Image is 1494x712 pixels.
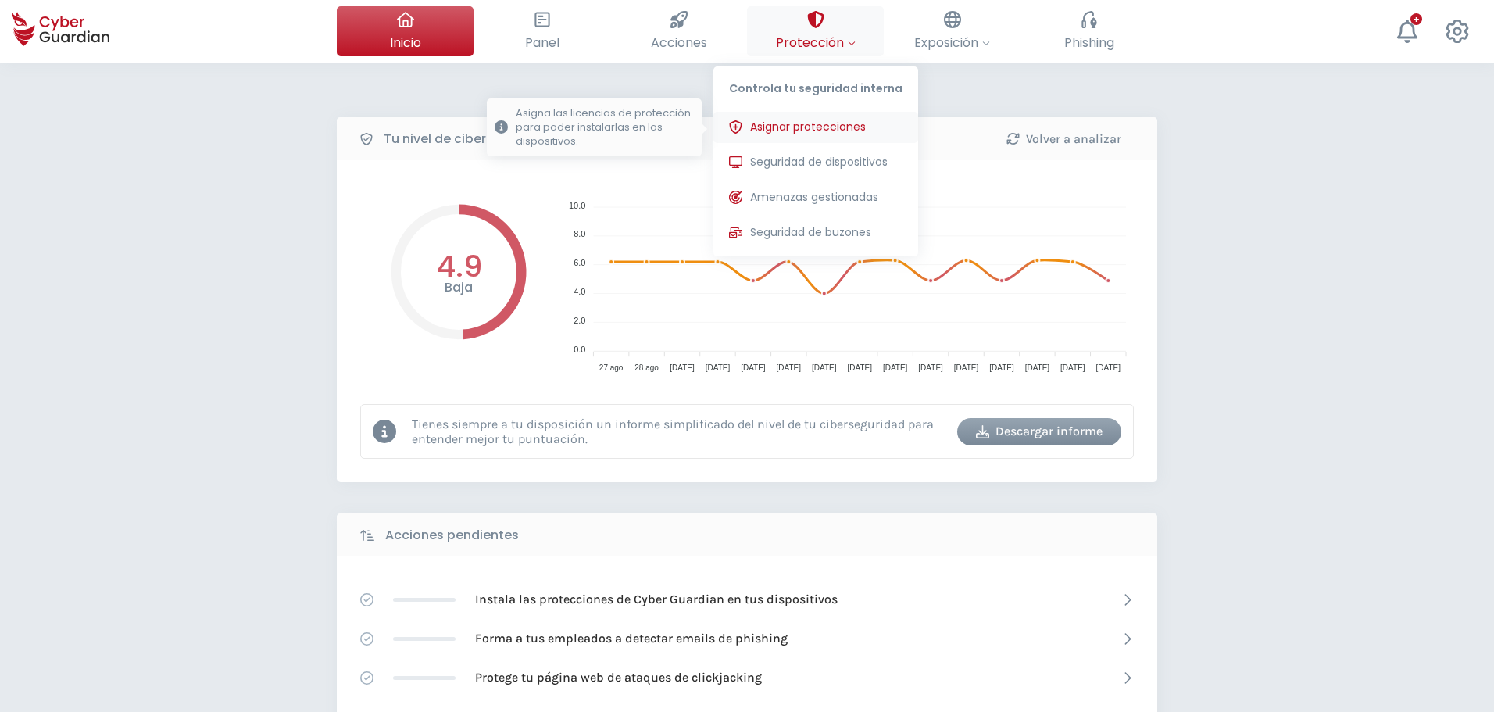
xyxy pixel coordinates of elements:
p: Asigna las licencias de protección para poder instalarlas en los dispositivos. [516,106,694,148]
b: Acciones pendientes [385,526,519,545]
tspan: [DATE] [883,363,908,372]
div: Volver a analizar [993,130,1134,148]
tspan: [DATE] [741,363,766,372]
button: Volver a analizar [981,125,1146,152]
tspan: [DATE] [954,363,979,372]
button: Exposición [884,6,1020,56]
div: Descargar informe [969,422,1110,441]
span: Seguridad de buzones [750,224,871,241]
tspan: [DATE] [812,363,837,372]
span: Amenazas gestionadas [750,189,878,206]
tspan: 28 ago [634,363,659,372]
span: Protección [776,33,856,52]
tspan: 8.0 [574,229,585,238]
tspan: 2.0 [574,316,585,325]
button: ProtecciónControla tu seguridad internaAsignar proteccionesAsigna las licencias de protección par... [747,6,884,56]
button: Inicio [337,6,474,56]
tspan: 0.0 [574,345,585,354]
p: Forma a tus empleados a detectar emails de phishing [475,630,788,647]
p: Protege tu página web de ataques de clickjacking [475,669,762,686]
tspan: [DATE] [1060,363,1085,372]
tspan: 4.0 [574,287,585,296]
button: Panel [474,6,610,56]
button: Seguridad de buzones [713,217,918,249]
p: Controla tu seguridad interna [713,66,918,104]
span: Panel [525,33,559,52]
span: Acciones [651,33,707,52]
button: Asignar proteccionesAsigna las licencias de protección para poder instalarlas en los dispositivos. [713,112,918,143]
tspan: [DATE] [777,363,802,372]
button: Descargar informe [957,418,1121,445]
tspan: [DATE] [706,363,731,372]
p: Tienes siempre a tu disposición un informe simplificado del nivel de tu ciberseguridad para enten... [412,417,945,446]
div: + [1410,13,1422,25]
tspan: [DATE] [670,363,695,372]
tspan: [DATE] [1096,363,1121,372]
tspan: [DATE] [1025,363,1050,372]
button: Amenazas gestionadas [713,182,918,213]
span: Asignar protecciones [750,119,866,135]
span: Phishing [1064,33,1114,52]
tspan: [DATE] [989,363,1014,372]
b: Tu nivel de ciberseguridad [384,130,551,148]
button: Seguridad de dispositivos [713,147,918,178]
p: Instala las protecciones de Cyber Guardian en tus dispositivos [475,591,838,608]
tspan: 10.0 [569,201,585,210]
span: Seguridad de dispositivos [750,154,888,170]
button: Phishing [1020,6,1157,56]
button: Acciones [610,6,747,56]
tspan: [DATE] [918,363,943,372]
tspan: 6.0 [574,258,585,267]
span: Exposición [914,33,990,52]
span: Inicio [390,33,421,52]
tspan: [DATE] [847,363,872,372]
tspan: 27 ago [599,363,624,372]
